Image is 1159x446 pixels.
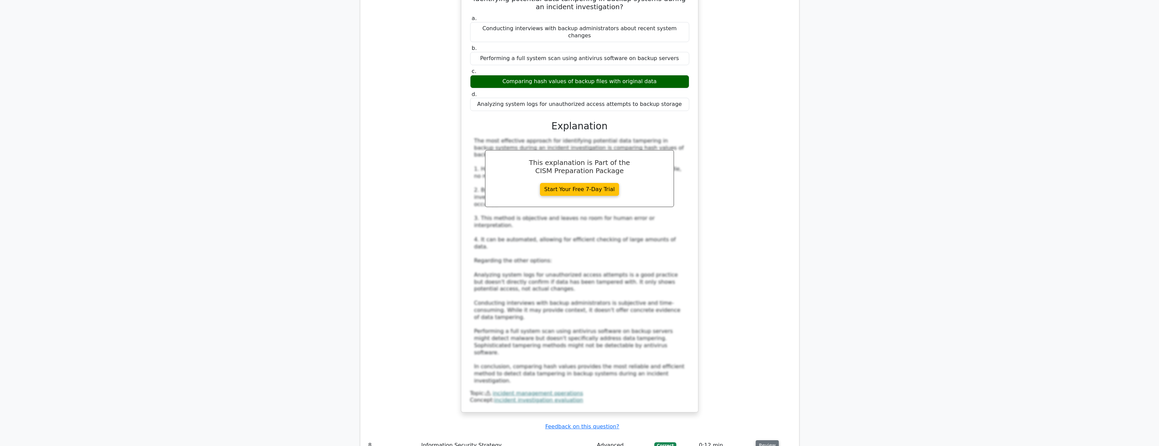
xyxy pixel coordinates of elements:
[540,183,619,196] a: Start Your Free 7-Day Trial
[470,22,689,42] div: Conducting interviews with backup administrators about recent system changes
[545,423,619,430] a: Feedback on this question?
[472,15,477,21] span: a.
[470,397,689,404] div: Concept:
[470,75,689,88] div: Comparing hash values of backup files with original data
[472,45,477,51] span: b.
[472,68,477,74] span: c.
[492,390,583,396] a: incident management operations
[474,120,685,132] h3: Explanation
[494,397,583,403] a: incident investigation evaluation
[470,52,689,65] div: Performing a full system scan using antivirus software on backup servers
[470,390,689,397] div: Topic:
[470,98,689,111] div: Analyzing system logs for unauthorized access attempts to backup storage
[472,91,477,97] span: d.
[474,137,685,385] div: The most effective approach for identifying potential data tampering in backup systems during an ...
